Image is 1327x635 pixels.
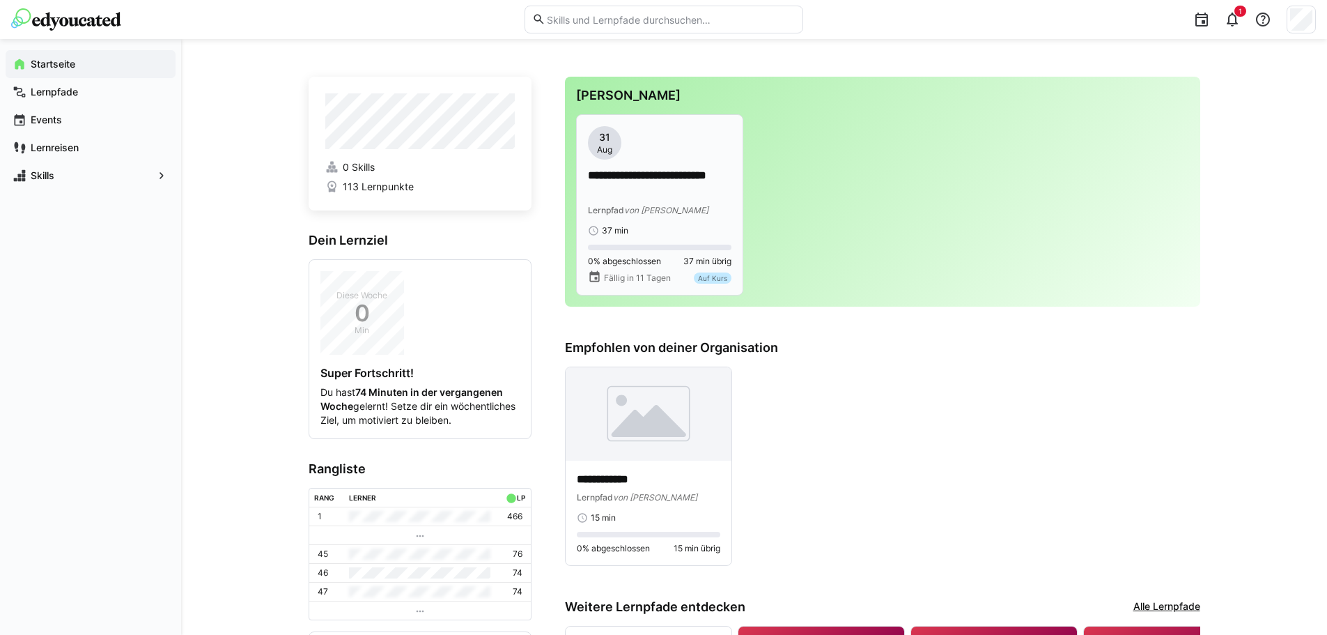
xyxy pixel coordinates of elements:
[318,567,328,579] p: 46
[349,494,376,502] div: Lerner
[513,549,522,560] p: 76
[325,160,515,174] a: 0 Skills
[613,492,697,503] span: von [PERSON_NAME]
[343,180,414,194] span: 113 Lernpunkte
[545,13,795,26] input: Skills und Lernpfade durchsuchen…
[566,367,731,461] img: image
[507,511,522,522] p: 466
[314,494,334,502] div: Rang
[674,543,720,554] span: 15 min übrig
[591,512,616,523] span: 15 min
[565,599,745,615] h3: Weitere Lernpfade entdecken
[624,205,708,215] span: von [PERSON_NAME]
[318,549,328,560] p: 45
[1133,599,1200,615] a: Alle Lernpfade
[576,88,1189,103] h3: [PERSON_NAME]
[513,567,522,579] p: 74
[588,205,624,215] span: Lernpfad
[694,273,731,284] div: Auf Kurs
[1239,7,1242,15] span: 1
[513,586,522,597] p: 74
[604,273,671,284] span: Fällig in 11 Tagen
[597,144,612,155] span: Aug
[318,511,322,522] p: 1
[565,340,1200,355] h3: Empfohlen von deiner Organisation
[683,256,731,267] span: 37 min übrig
[588,256,661,267] span: 0% abgeschlossen
[577,492,613,503] span: Lernpfad
[320,386,503,412] strong: 74 Minuten in der vergangenen Woche
[309,233,531,248] h3: Dein Lernziel
[517,494,525,502] div: LP
[309,461,531,477] h3: Rangliste
[320,366,520,380] h4: Super Fortschritt!
[599,130,610,144] span: 31
[577,543,650,554] span: 0% abgeschlossen
[318,586,328,597] p: 47
[320,385,520,427] p: Du hast gelernt! Setze dir ein wöchentliches Ziel, um motiviert zu bleiben.
[602,225,628,236] span: 37 min
[343,160,375,174] span: 0 Skills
